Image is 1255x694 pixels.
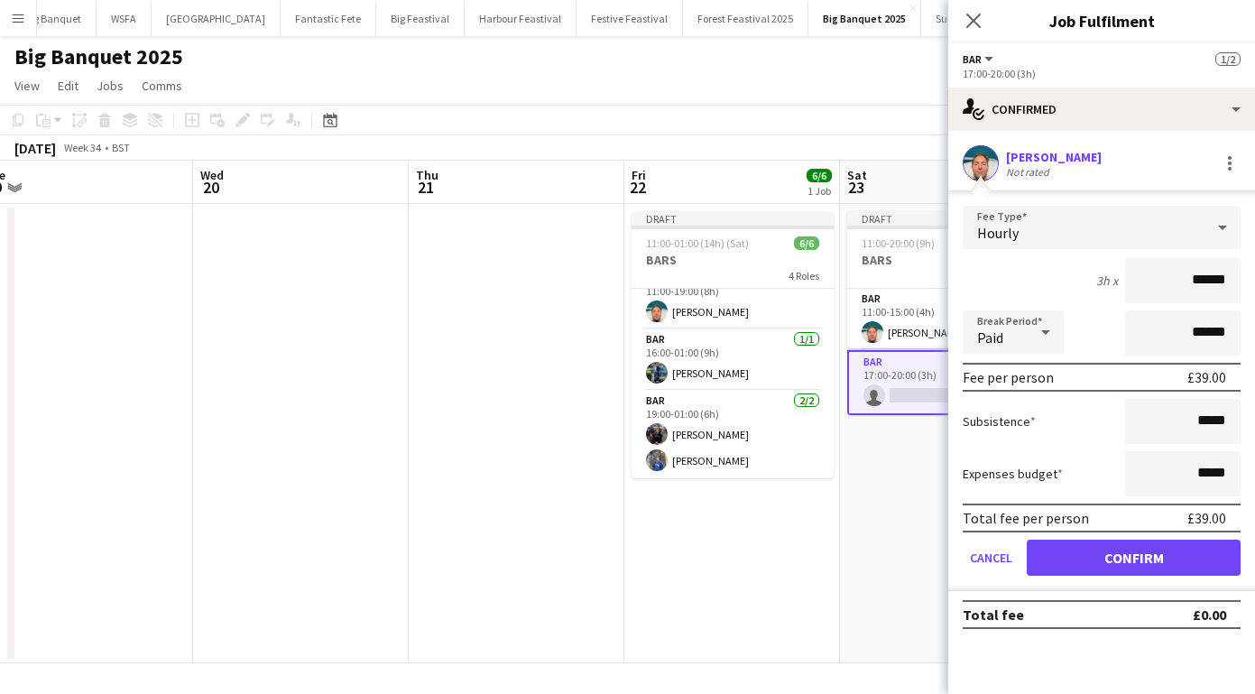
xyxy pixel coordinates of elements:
[847,211,1049,226] div: Draft
[577,1,683,36] button: Festive Feastival
[1193,606,1226,624] div: £0.00
[112,141,130,154] div: BST
[1215,52,1241,66] span: 1/2
[632,329,834,391] app-card-role: Bar1/116:00-01:00 (9h)[PERSON_NAME]
[789,269,819,282] span: 4 Roles
[632,268,834,329] app-card-role: Bar1/111:00-19:00 (8h)[PERSON_NAME]
[847,350,1049,415] app-card-role: Bar0/117:00-20:00 (3h)
[134,74,189,97] a: Comms
[963,368,1054,386] div: Fee per person
[847,167,867,183] span: Sat
[963,52,996,66] button: Bar
[977,224,1019,242] span: Hourly
[14,139,56,157] div: [DATE]
[646,236,749,250] span: 11:00-01:00 (14h) (Sat)
[794,236,819,250] span: 6/6
[376,1,465,36] button: Big Feastival
[963,509,1089,527] div: Total fee per person
[7,74,47,97] a: View
[847,252,1049,268] h3: BARS
[281,1,376,36] button: Fantastic Fete
[948,9,1255,32] h3: Job Fulfilment
[413,177,438,198] span: 21
[977,328,1003,347] span: Paid
[1187,368,1226,386] div: £39.00
[847,211,1049,415] app-job-card: Draft11:00-20:00 (9h)1/2BARS2 RolesBar1/111:00-15:00 (4h)[PERSON_NAME]Bar0/117:00-20:00 (3h)
[51,74,86,97] a: Edit
[963,413,1036,430] label: Subsistence
[632,211,834,478] app-job-card: Draft11:00-01:00 (14h) (Sat)6/6BARS4 Roles[PERSON_NAME][PERSON_NAME]Bar1/111:00-19:00 (8h)[PERSON...
[416,167,438,183] span: Thu
[58,78,78,94] span: Edit
[963,606,1024,624] div: Total fee
[1006,165,1053,179] div: Not rated
[632,252,834,268] h3: BARS
[14,43,183,70] h1: Big Banquet 2025
[152,1,281,36] button: [GEOGRAPHIC_DATA]
[142,78,182,94] span: Comms
[14,78,40,94] span: View
[632,211,834,226] div: Draft
[808,1,921,36] button: Big Banquet 2025
[632,167,646,183] span: Fri
[963,540,1020,576] button: Cancel
[89,74,131,97] a: Jobs
[1187,509,1226,527] div: £39.00
[10,1,97,36] button: Big Banquet
[683,1,808,36] button: Forest Feastival 2025
[807,184,831,198] div: 1 Job
[1096,273,1118,289] div: 3h x
[963,67,1241,80] div: 17:00-20:00 (3h)
[97,1,152,36] button: WSFA
[963,466,1063,482] label: Expenses budget
[921,1,1036,36] button: Summer Feastival
[465,1,577,36] button: Harbour Feastival
[948,88,1255,131] div: Confirmed
[963,52,982,66] span: Bar
[1006,149,1102,165] div: [PERSON_NAME]
[60,141,105,154] span: Week 34
[862,236,935,250] span: 11:00-20:00 (9h)
[1027,540,1241,576] button: Confirm
[97,78,124,94] span: Jobs
[198,177,224,198] span: 20
[807,169,832,182] span: 6/6
[844,177,867,198] span: 23
[847,289,1049,350] app-card-role: Bar1/111:00-15:00 (4h)[PERSON_NAME]
[629,177,646,198] span: 22
[200,167,224,183] span: Wed
[632,391,834,478] app-card-role: Bar2/219:00-01:00 (6h)[PERSON_NAME][PERSON_NAME]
